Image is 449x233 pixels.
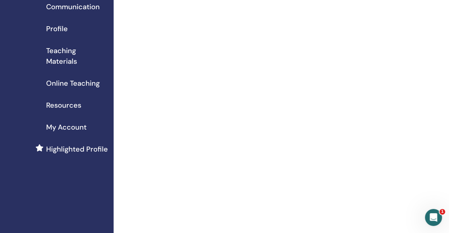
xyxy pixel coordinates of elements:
[46,45,108,67] span: Teaching Materials
[425,209,442,226] iframe: Intercom live chat
[46,78,100,89] span: Online Teaching
[46,100,81,110] span: Resources
[46,144,108,154] span: Highlighted Profile
[439,209,445,215] span: 1
[46,1,100,12] span: Communication
[46,122,87,132] span: My Account
[46,23,68,34] span: Profile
